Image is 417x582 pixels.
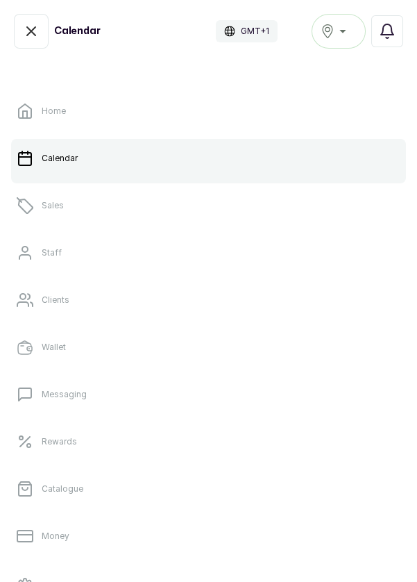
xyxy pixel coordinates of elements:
p: Messaging [42,389,87,400]
p: GMT+1 [241,26,269,37]
h1: Calendar [54,24,101,38]
p: Wallet [42,342,66,353]
p: Calendar [42,153,78,164]
p: Home [42,106,66,117]
p: Clients [42,294,69,306]
a: Wallet [11,328,406,367]
a: Home [11,92,406,131]
p: Staff [42,247,62,258]
a: Clients [11,281,406,319]
p: Sales [42,200,64,211]
a: Messaging [11,375,406,414]
a: Sales [11,186,406,225]
a: Money [11,517,406,556]
a: Staff [11,233,406,272]
a: Catalogue [11,469,406,508]
p: Money [42,531,69,542]
p: Catalogue [42,483,83,494]
a: Rewards [11,422,406,461]
p: Rewards [42,436,77,447]
a: Calendar [11,139,406,178]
